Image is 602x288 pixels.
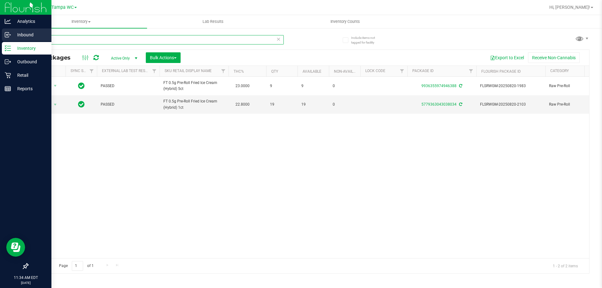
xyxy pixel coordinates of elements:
[232,100,253,109] span: 22.8000
[3,275,49,280] p: 11:34 AM EDT
[28,35,284,45] input: Search Package ID, Item Name, SKU, Lot or Part Number...
[549,102,596,107] span: Raw Pre-Roll
[234,69,244,74] a: THC%
[5,45,11,51] inline-svg: Inventory
[5,18,11,24] inline-svg: Analytics
[72,261,83,271] input: 1
[5,32,11,38] inline-svg: Inbound
[5,86,11,92] inline-svg: Reports
[78,100,85,109] span: In Sync
[71,69,95,73] a: Sync Status
[481,69,521,74] a: Flourish Package ID
[11,18,49,25] p: Analytics
[147,15,279,28] a: Lab Results
[397,66,407,76] a: Filter
[480,83,541,89] span: FLSRWGM-20250820-1983
[334,69,362,74] a: Non-Available
[87,66,97,76] a: Filter
[279,15,411,28] a: Inventory Counts
[5,72,11,78] inline-svg: Retail
[548,261,583,270] span: 1 - 2 of 2 items
[365,69,385,73] a: Lock Code
[11,71,49,79] p: Retail
[11,85,49,92] p: Reports
[421,102,457,107] a: 5779363043038034
[33,54,77,61] span: All Packages
[163,98,225,110] span: FT 0.5g Pre-Roll Fried Ice Cream (Hybrid) 1ct
[486,52,528,63] button: Export to Excel
[163,80,225,92] span: FT 0.5g Pre-Roll Fried Ice Cream (Hybrid) 5ct
[528,52,580,63] button: Receive Non-Cannabis
[101,102,156,107] span: PASSED
[51,81,59,90] span: select
[218,66,229,76] a: Filter
[270,102,294,107] span: 19
[333,102,356,107] span: 0
[6,238,25,257] iframe: Resource center
[5,59,11,65] inline-svg: Outbound
[51,100,59,109] span: select
[550,69,569,73] a: Category
[149,66,160,76] a: Filter
[3,280,49,285] p: [DATE]
[270,83,294,89] span: 9
[301,102,325,107] span: 19
[549,83,596,89] span: Raw Pre-Roll
[276,35,281,43] span: Clear
[458,102,462,107] span: Sync from Compliance System
[232,81,253,91] span: 23.0000
[549,5,590,10] span: Hi, [PERSON_NAME]!
[271,69,278,74] a: Qty
[421,84,457,88] a: 9936355974946388
[101,83,156,89] span: PASSED
[11,31,49,39] p: Inbound
[194,19,232,24] span: Lab Results
[78,81,85,90] span: In Sync
[303,69,321,74] a: Available
[165,69,212,73] a: Sku Retail Display Name
[351,35,383,45] span: Include items not tagged for facility
[301,83,325,89] span: 9
[480,102,541,107] span: FLSRWGM-20250820-2103
[11,58,49,65] p: Outbound
[15,19,147,24] span: Inventory
[150,55,177,60] span: Bulk Actions
[412,69,434,73] a: Package ID
[54,261,99,271] span: Page of 1
[11,45,49,52] p: Inventory
[15,15,147,28] a: Inventory
[51,5,74,10] span: Tampa WC
[322,19,368,24] span: Inventory Counts
[333,83,356,89] span: 0
[146,52,181,63] button: Bulk Actions
[466,66,476,76] a: Filter
[458,84,462,88] span: Sync from Compliance System
[102,69,151,73] a: External Lab Test Result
